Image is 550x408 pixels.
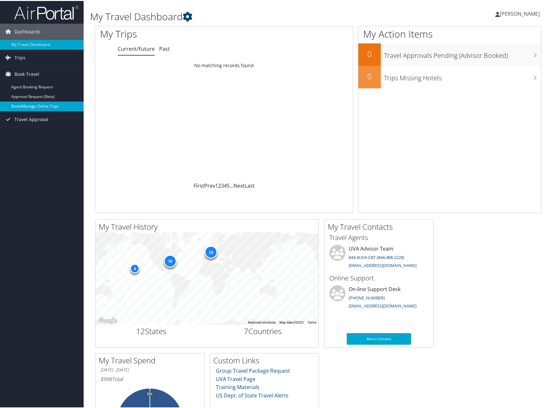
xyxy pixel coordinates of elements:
[14,65,39,81] span: Book Travel
[213,354,319,365] h2: Custom Links
[358,70,381,81] h2: 0
[100,26,241,40] h1: My Trips
[358,65,541,87] a: 0Trips Missing Hotels
[100,325,202,336] h2: States
[326,244,432,270] li: UVA Advisor Team
[163,254,176,267] div: 70
[218,181,221,188] a: 2
[358,26,541,40] h1: My Action Items
[216,391,289,398] a: US Dept. of State Travel Alerts
[326,284,432,311] li: On-line Support Desk
[328,220,433,231] h2: My Travel Contacts
[329,232,428,241] h3: Travel Agents
[230,181,234,188] span: …
[14,4,78,19] img: airportal-logo.png
[227,181,230,188] a: 5
[159,44,170,51] a: Past
[245,181,255,188] a: Last
[224,181,227,188] a: 4
[99,220,318,231] h2: My Travel History
[358,48,381,58] h2: 0
[500,9,540,16] span: [PERSON_NAME]
[99,354,204,365] h2: My Travel Spend
[100,366,199,372] h6: [DATE] - [DATE]
[194,181,204,188] a: First
[14,23,41,39] span: Dashboards
[216,366,290,373] a: Group Travel Package Request
[118,44,155,51] a: Current/Future
[100,375,199,382] h6: Total
[347,332,411,344] a: More Contacts
[147,391,152,395] tspan: 0%
[130,263,140,272] div: 4
[248,319,276,324] button: Keyboard shortcuts
[90,9,394,22] h1: My Travel Dashboard
[349,302,417,308] a: [EMAIL_ADDRESS][DOMAIN_NAME]
[212,325,314,336] h2: Countries
[136,325,145,335] span: 12
[244,325,248,335] span: 7
[204,181,215,188] a: Prev
[384,47,541,59] h3: Travel Approvals Pending (Advisor Booked)
[384,69,541,82] h3: Trips Missing Hotels
[495,3,546,22] a: [PERSON_NAME]
[95,59,353,70] td: No matching records found
[280,320,304,323] span: Map data ©2025
[215,181,218,188] a: 1
[349,294,385,300] a: [PHONE_NUMBER]
[14,49,25,65] span: Trips
[358,42,541,65] a: 0Travel Approvals Pending (Advisor Booked)
[216,383,260,390] a: Training Materials
[205,244,217,257] div: 15
[216,375,255,382] a: UVA Travel Page
[234,181,245,188] a: Next
[221,181,224,188] a: 3
[349,253,404,259] a: 844-4UVA-CBT (844-488-2228)
[349,262,417,267] a: [EMAIL_ADDRESS][DOMAIN_NAME]
[100,375,112,382] span: $998
[97,315,118,324] img: Google
[307,320,316,323] a: Terms (opens in new tab)
[14,111,48,127] span: Travel Approval
[97,315,118,324] a: Open this area in Google Maps (opens a new window)
[329,273,428,282] h3: Online Support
